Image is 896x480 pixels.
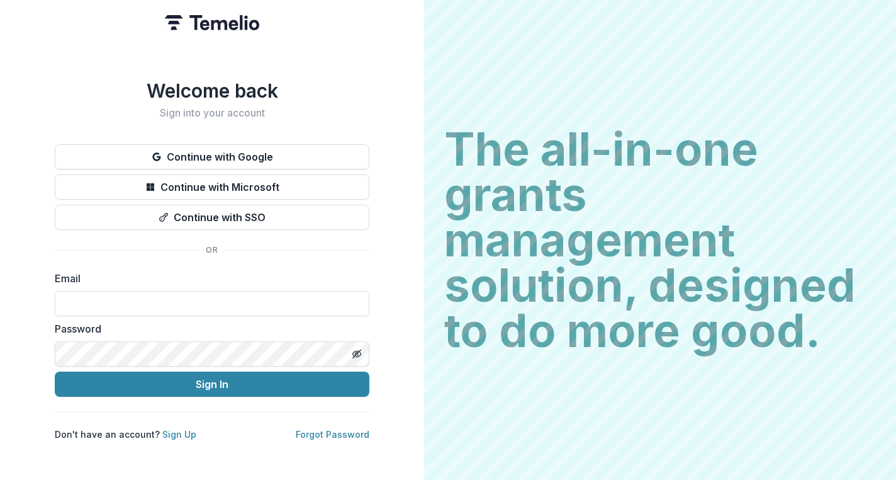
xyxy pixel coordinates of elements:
label: Password [55,321,362,336]
a: Sign Up [162,429,196,440]
button: Continue with Microsoft [55,174,369,200]
h1: Welcome back [55,79,369,102]
h2: Sign into your account [55,107,369,119]
button: Continue with SSO [55,205,369,230]
img: Temelio [165,15,259,30]
button: Sign In [55,372,369,397]
button: Toggle password visibility [347,344,367,364]
a: Forgot Password [296,429,369,440]
button: Continue with Google [55,144,369,169]
p: Don't have an account? [55,428,196,441]
label: Email [55,271,362,286]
